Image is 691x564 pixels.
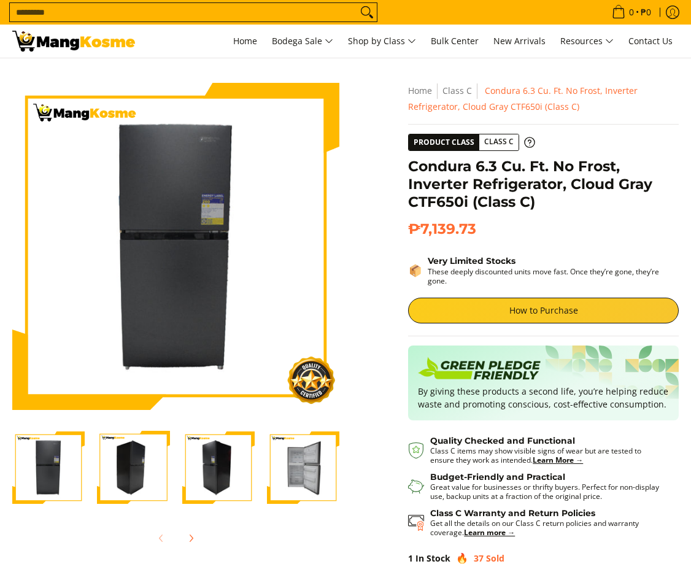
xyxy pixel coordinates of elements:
[182,431,255,503] img: Condura 6.3 Cu. Ft. No Frost, Inverter Refrigerator, Cloud Gray CTF650i (Class C)-3
[97,431,169,503] img: Condura 6.3 Cu. Ft. No Frost, Inverter Refrigerator, Cloud Gray CTF650i (Class C)-2
[474,552,484,564] span: 37
[430,482,666,501] p: Great value for businesses or thrifty buyers. Perfect for non-display use, backup units at a frac...
[12,31,135,52] img: Condura 6.3 Cu. Ft. No Frost, Inverter Refrigerator, Cloud Gray CTF650 | Mang Kosme
[418,385,669,411] p: By giving these products a second life, you’re helping reduce waste and promoting conscious, cost...
[479,134,519,150] span: Class C
[639,8,653,17] span: ₱0
[486,552,504,564] span: Sold
[409,134,479,150] span: Product Class
[348,34,416,49] span: Shop by Class
[408,157,679,211] h1: Condura 6.3 Cu. Ft. No Frost, Inverter Refrigerator, Cloud Gray CTF650i (Class C)
[428,267,679,285] p: These deeply discounted units move fast. Once they’re gone, they’re gone.
[233,35,257,47] span: Home
[425,25,485,58] a: Bulk Center
[533,455,583,465] a: Learn More →
[608,6,655,19] span: •
[430,508,595,518] strong: Class C Warranty and Return Policies
[464,527,515,538] a: Learn more →
[147,25,679,58] nav: Main Menu
[554,25,620,58] a: Resources
[493,35,546,47] span: New Arrivals
[408,83,679,115] nav: Breadcrumbs
[487,25,552,58] a: New Arrivals
[627,8,636,17] span: 0
[408,552,413,564] span: 1
[177,525,204,552] button: Next
[415,552,450,564] span: In Stock
[560,34,614,49] span: Resources
[12,83,339,410] img: Condura 6.3 Cu. Ft. No Frost, Inverter Refrigerator, Cloud Gray CTF650i (Class C)
[408,220,476,238] span: ₱7,139.73
[227,25,263,58] a: Home
[408,85,432,96] a: Home
[272,34,333,49] span: Bodega Sale
[266,25,339,58] a: Bodega Sale
[12,431,85,503] img: Condura 6.3 Cu. Ft. No Frost, Inverter Refrigerator, Cloud Gray CTF650i (Class C)-1
[431,35,479,47] span: Bulk Center
[428,256,515,266] strong: Very Limited Stocks
[408,134,535,151] a: Product Class Class C
[622,25,679,58] a: Contact Us
[408,298,679,323] a: How to Purchase
[342,25,422,58] a: Shop by Class
[418,355,541,385] img: Badge sustainability green pledge friendly
[430,446,666,465] p: Class C items may show visible signs of wear but are tested to ensure they work as intended.
[408,85,638,112] span: Condura 6.3 Cu. Ft. No Frost, Inverter Refrigerator, Cloud Gray CTF650i (Class C)
[430,436,575,446] strong: Quality Checked and Functional
[628,35,673,47] span: Contact Us
[430,519,666,537] p: Get all the details on our Class C return policies and warranty coverage.
[442,85,472,96] a: Class C
[267,431,339,503] img: Condura 6.3 Cu. Ft. No Frost, Inverter Refrigerator, Cloud Gray CTF650i (Class C)-4
[430,472,565,482] strong: Budget-Friendly and Practical
[357,3,377,21] button: Search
